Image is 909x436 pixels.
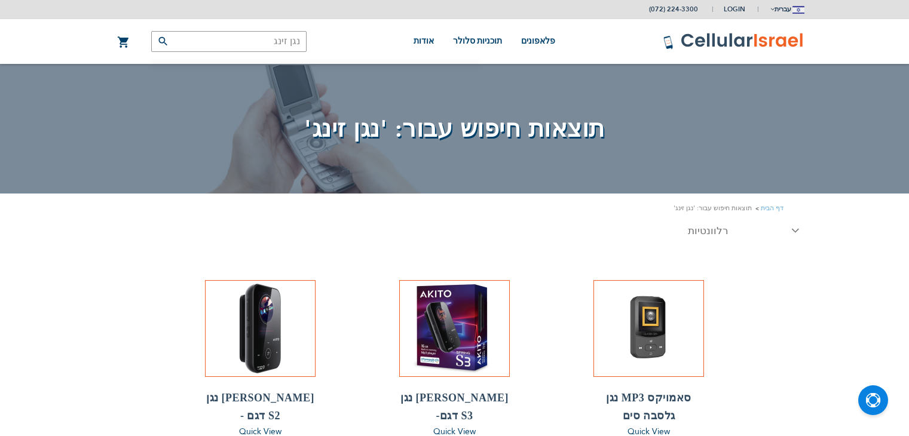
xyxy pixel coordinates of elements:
img: לוגו סלולר ישראל [663,32,804,50]
span: תוכניות סלולר [453,36,503,45]
span: פלאפונים [521,36,555,45]
select: . . . . [679,223,804,238]
a: דף הבית [761,204,783,213]
a: נגן [PERSON_NAME] -דגם S3 [399,389,510,425]
strong: תוצאות חיפוש עבור: 'נגן זינג' [674,202,752,214]
a: תוכניות סלולר [453,19,503,64]
img: נגן MP3 סאמויקס גלסבה סים [601,281,697,376]
a: פלאפונים [521,19,555,64]
img: Jerusalem [792,6,804,14]
img: נגן אקיטו - דגם S2 [213,281,308,376]
input: חפש [151,31,307,52]
button: עברית [769,1,804,18]
span: אודות [414,36,434,45]
a: (072) 224-3300 [649,5,698,14]
a: אודות [414,19,434,64]
span: תוצאות חיפוש עבור: 'נגן זינג' [304,113,605,146]
a: נגן [PERSON_NAME] - דגם S2 [205,389,316,425]
img: נגן אקיטו -דגם S3 [407,281,503,376]
span: Login [724,5,745,14]
a: נגן MP3 סאמויקס גלסבה סים [593,389,704,425]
